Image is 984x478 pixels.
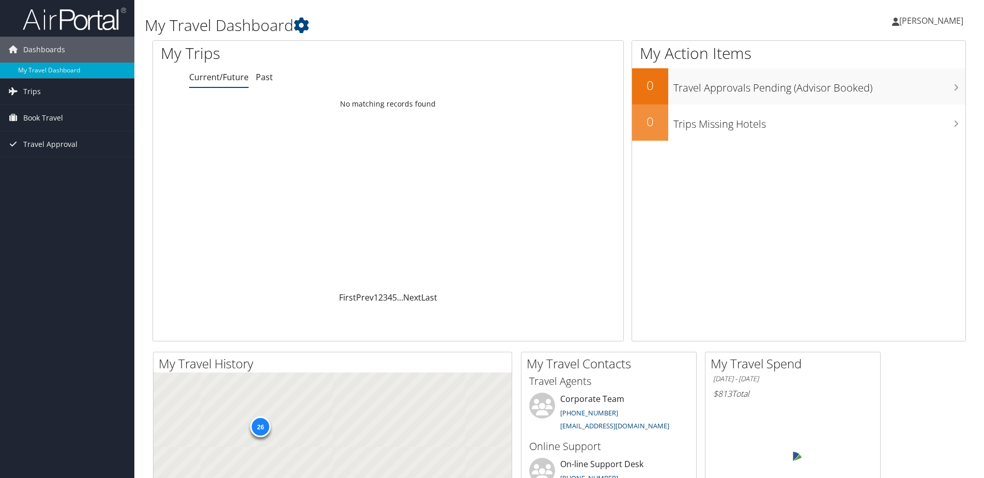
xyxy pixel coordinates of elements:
[529,439,688,454] h3: Online Support
[145,14,697,36] h1: My Travel Dashboard
[560,421,669,430] a: [EMAIL_ADDRESS][DOMAIN_NAME]
[388,292,392,303] a: 4
[374,292,378,303] a: 1
[256,71,273,83] a: Past
[527,355,696,372] h2: My Travel Contacts
[421,292,437,303] a: Last
[713,374,872,384] h6: [DATE] - [DATE]
[161,42,420,64] h1: My Trips
[899,15,963,26] span: [PERSON_NAME]
[378,292,383,303] a: 2
[23,131,78,157] span: Travel Approval
[632,104,965,141] a: 0Trips Missing Hotels
[632,42,965,64] h1: My Action Items
[356,292,374,303] a: Prev
[23,105,63,131] span: Book Travel
[632,68,965,104] a: 0Travel Approvals Pending (Advisor Booked)
[189,71,249,83] a: Current/Future
[711,355,880,372] h2: My Travel Spend
[713,388,732,399] span: $813
[23,7,126,31] img: airportal-logo.png
[250,416,271,437] div: 26
[524,393,694,435] li: Corporate Team
[392,292,397,303] a: 5
[403,292,421,303] a: Next
[632,77,668,94] h2: 0
[892,5,974,36] a: [PERSON_NAME]
[383,292,388,303] a: 3
[23,79,41,104] span: Trips
[632,113,668,130] h2: 0
[339,292,356,303] a: First
[560,408,618,417] a: [PHONE_NUMBER]
[673,76,965,95] h3: Travel Approvals Pending (Advisor Booked)
[713,388,872,399] h6: Total
[529,374,688,389] h3: Travel Agents
[159,355,512,372] h2: My Travel History
[23,37,65,63] span: Dashboards
[673,112,965,131] h3: Trips Missing Hotels
[153,95,623,113] td: No matching records found
[397,292,403,303] span: …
